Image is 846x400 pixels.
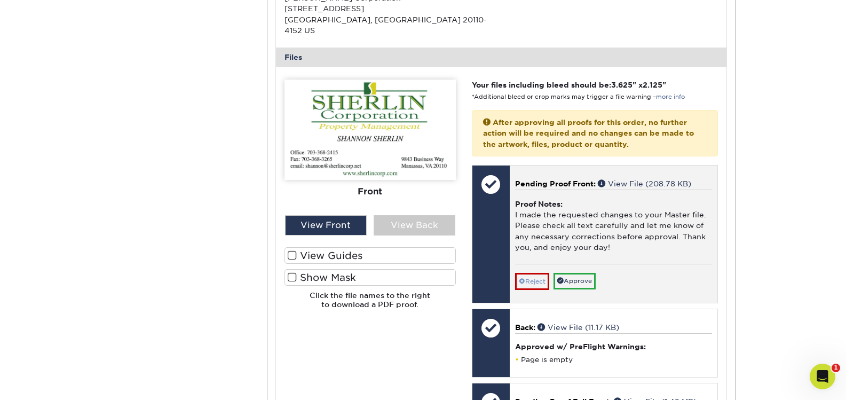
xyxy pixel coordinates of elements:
div: View Front [285,215,367,236]
h4: Approved w/ PreFlight Warnings: [515,342,712,351]
div: Files [276,48,726,67]
small: *Additional bleed or crop marks may trigger a file warning – [472,93,685,100]
h6: Click the file names to the right to download a PDF proof. [284,291,456,317]
a: View File (11.17 KB) [537,323,619,332]
a: View File (208.78 KB) [598,179,691,188]
strong: Your files including bleed should be: " x " [472,81,666,89]
a: more info [656,93,685,100]
span: Pending Proof Front: [515,179,596,188]
iframe: Intercom live chat [810,364,835,389]
strong: After approving all proofs for this order, no further action will be required and no changes can ... [483,118,694,148]
strong: Proof Notes: [515,200,563,208]
span: 1 [832,364,840,372]
span: 3.625 [611,81,632,89]
div: I made the requested changes to your Master file. Please check all text carefully and let me know... [515,190,712,264]
span: Back: [515,323,535,332]
a: Approve [554,273,596,289]
label: Show Mask [284,269,456,286]
div: Front [284,180,456,203]
label: View Guides [284,247,456,264]
div: View Back [374,215,455,236]
li: Page is empty [515,355,712,364]
a: Reject [515,273,549,290]
span: 2.125 [643,81,662,89]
